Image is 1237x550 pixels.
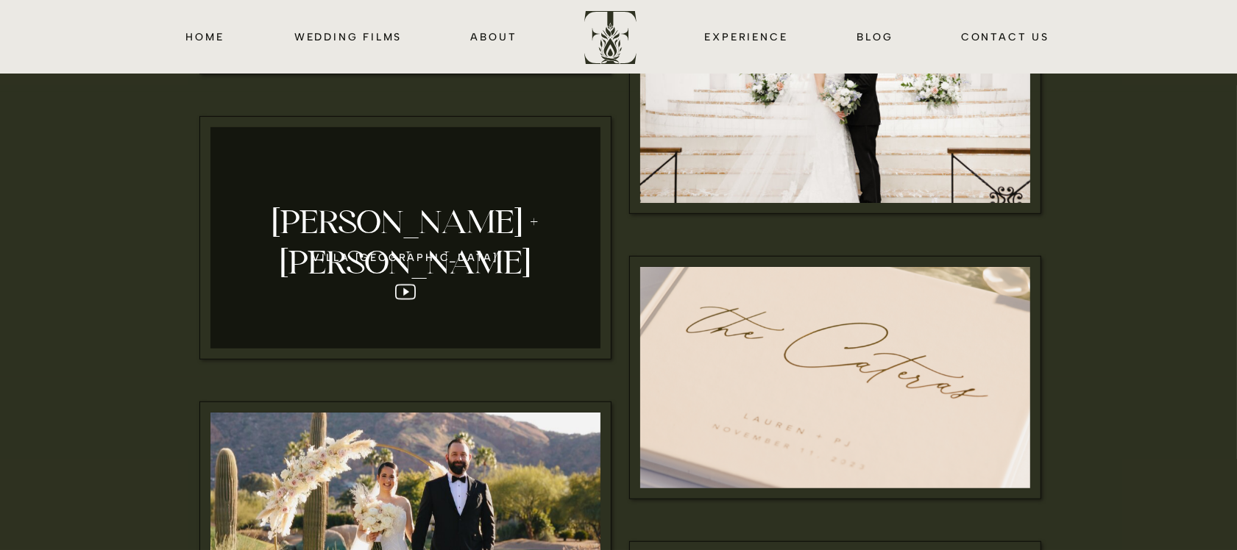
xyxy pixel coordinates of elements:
[470,28,518,45] a: about
[292,28,405,45] a: wedding films
[857,28,894,45] a: blog
[960,28,1052,45] a: CONTACT us
[702,28,791,45] a: EXPERIENCE
[184,28,227,45] a: HOME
